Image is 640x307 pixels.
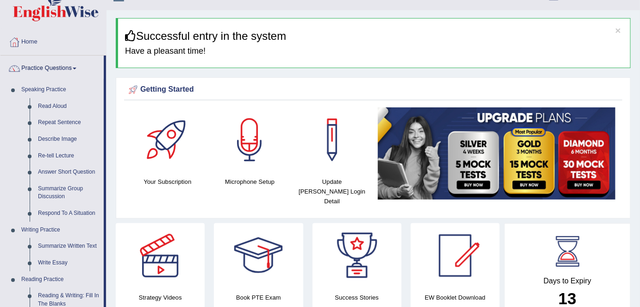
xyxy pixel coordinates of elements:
[34,255,104,271] a: Write Essay
[0,29,106,52] a: Home
[313,293,402,302] h4: Success Stories
[0,56,104,79] a: Practice Questions
[116,293,205,302] h4: Strategy Videos
[34,205,104,222] a: Respond To A Situation
[34,164,104,181] a: Answer Short Question
[125,30,623,42] h3: Successful entry in the system
[34,114,104,131] a: Repeat Sentence
[411,293,500,302] h4: EW Booklet Download
[131,177,204,187] h4: Your Subscription
[34,98,104,115] a: Read Aloud
[34,238,104,255] a: Summarize Written Text
[214,293,303,302] h4: Book PTE Exam
[125,47,623,56] h4: Have a pleasant time!
[34,181,104,205] a: Summarize Group Discussion
[213,177,287,187] h4: Microphone Setup
[615,25,621,35] button: ×
[126,83,620,97] div: Getting Started
[17,81,104,98] a: Speaking Practice
[34,131,104,148] a: Describe Image
[17,271,104,288] a: Reading Practice
[34,148,104,164] a: Re-tell Lecture
[17,222,104,238] a: Writing Practice
[515,277,620,285] h4: Days to Expiry
[378,107,615,200] img: small5.jpg
[295,177,369,206] h4: Update [PERSON_NAME] Login Detail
